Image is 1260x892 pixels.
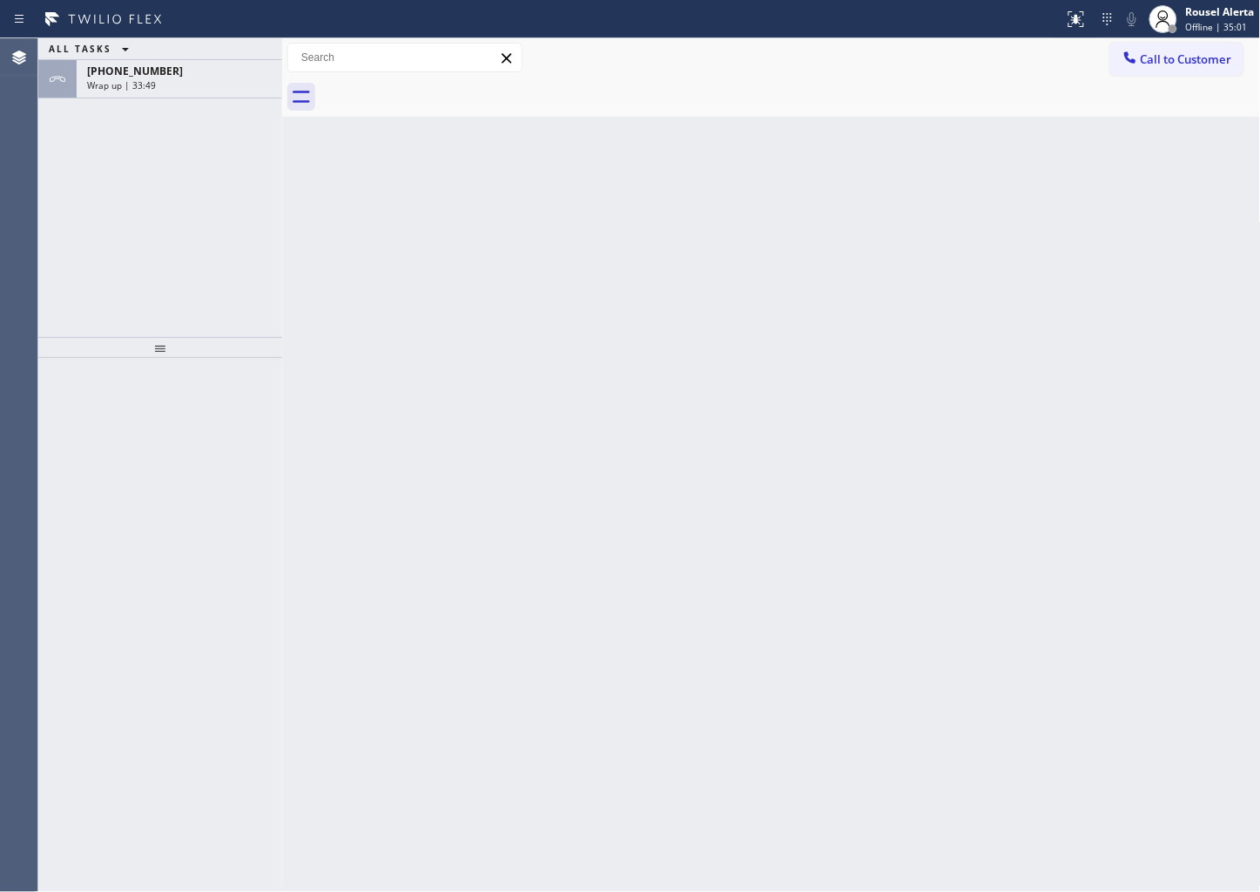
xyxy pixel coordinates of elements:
[1186,21,1248,33] span: Offline | 35:01
[288,44,522,71] input: Search
[38,38,146,59] button: ALL TASKS
[87,79,156,91] span: Wrap up | 33:49
[87,64,183,78] span: [PHONE_NUMBER]
[1110,43,1243,76] button: Call to Customer
[1120,7,1144,31] button: Mute
[1186,4,1255,19] div: Rousel Alerta
[1141,51,1232,67] span: Call to Customer
[49,43,111,55] span: ALL TASKS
